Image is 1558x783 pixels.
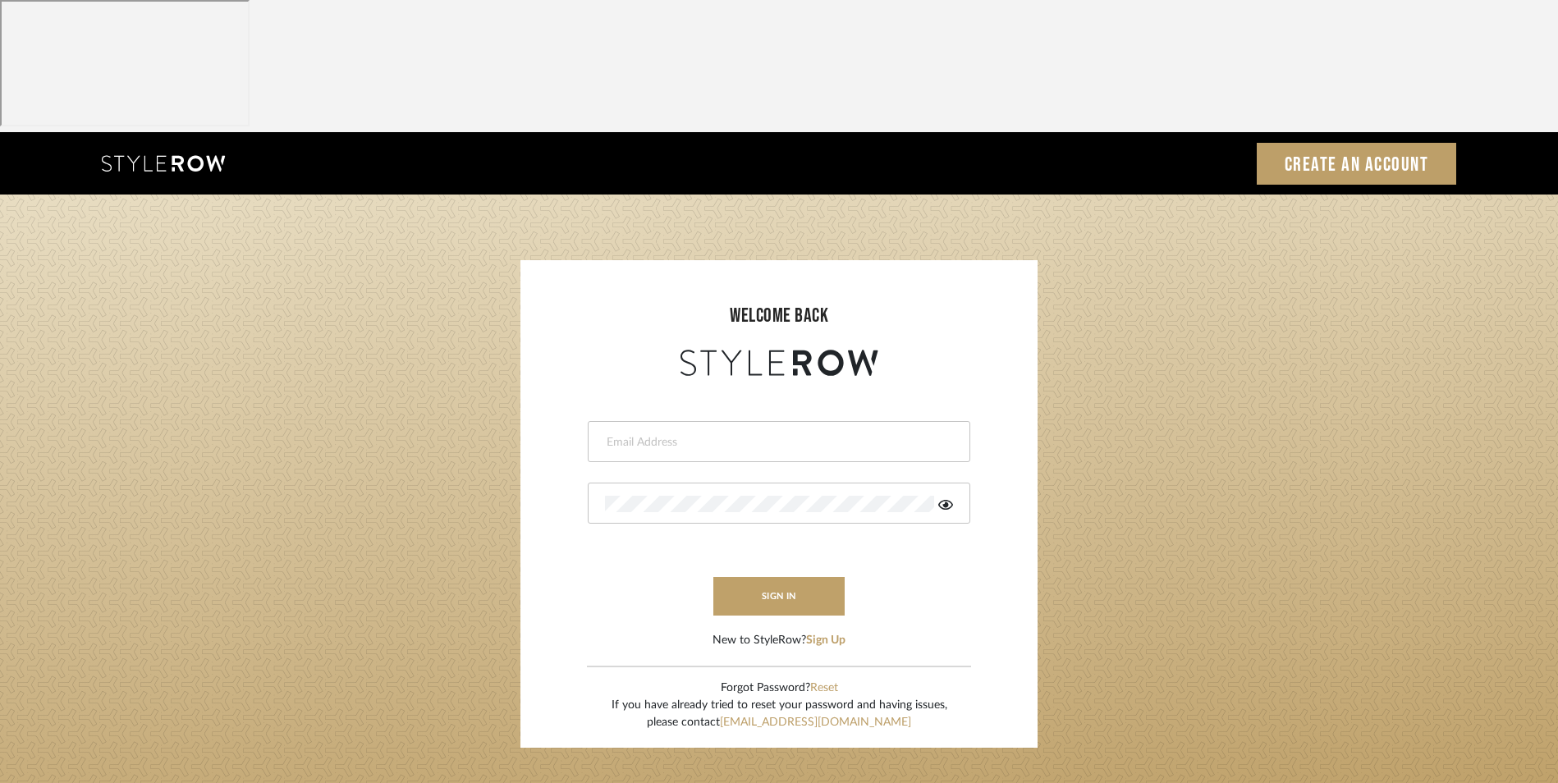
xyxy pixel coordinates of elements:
[810,680,838,697] button: Reset
[537,301,1021,331] div: welcome back
[605,434,949,451] input: Email Address
[612,680,947,697] div: Forgot Password?
[1257,143,1457,185] a: Create an Account
[612,697,947,731] div: If you have already tried to reset your password and having issues, please contact
[713,577,845,616] button: sign in
[806,632,845,649] button: Sign Up
[720,717,911,728] a: [EMAIL_ADDRESS][DOMAIN_NAME]
[713,632,845,649] div: New to StyleRow?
